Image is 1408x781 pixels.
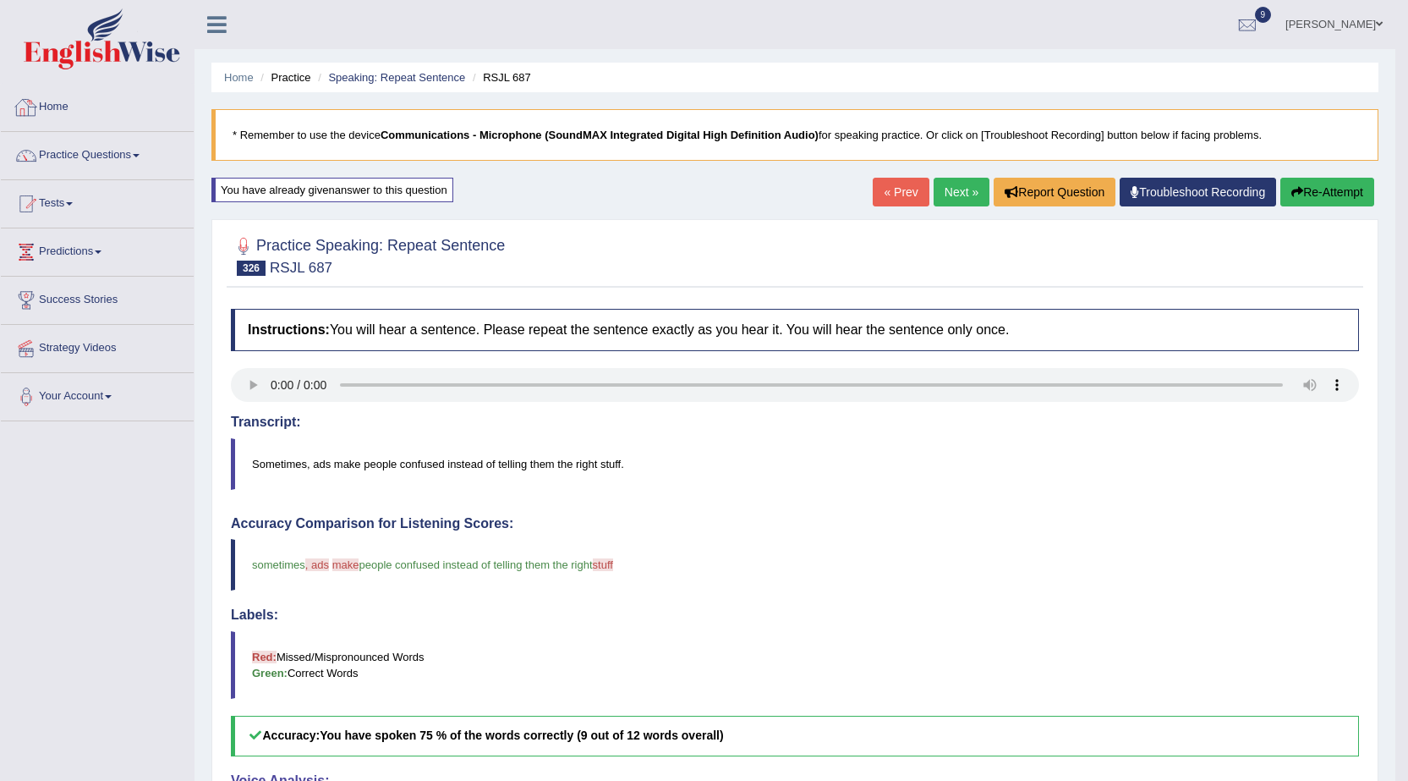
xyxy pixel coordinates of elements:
[359,558,592,571] span: people confused instead of telling them the right
[1,325,194,367] a: Strategy Videos
[237,261,266,276] span: 326
[256,69,310,85] li: Practice
[231,631,1359,699] blockquote: Missed/Mispronounced Words Correct Words
[1120,178,1276,206] a: Troubleshoot Recording
[1,277,194,319] a: Success Stories
[873,178,929,206] a: « Prev
[270,260,332,276] small: RSJL 687
[1,180,194,223] a: Tests
[224,71,254,84] a: Home
[231,234,505,276] h2: Practice Speaking: Repeat Sentence
[332,558,359,571] span: make
[305,558,329,571] span: , ads
[231,716,1359,756] h5: Accuracy:
[211,178,453,202] div: You have already given answer to this question
[328,71,465,84] a: Speaking: Repeat Sentence
[1,84,194,126] a: Home
[231,516,1359,531] h4: Accuracy Comparison for Listening Scores:
[593,558,613,571] span: stuff
[252,667,288,679] b: Green:
[320,729,723,742] b: You have spoken 75 % of the words correctly (9 out of 12 words overall)
[1280,178,1374,206] button: Re-Attempt
[252,651,277,663] b: Red:
[1,373,194,415] a: Your Account
[1255,7,1272,23] span: 9
[231,415,1359,430] h4: Transcript:
[381,129,819,141] b: Communications - Microphone (SoundMAX Integrated Digital High Definition Audio)
[994,178,1115,206] button: Report Question
[248,322,330,337] b: Instructions:
[231,608,1359,623] h4: Labels:
[252,558,305,571] span: sometimes
[468,69,531,85] li: RSJL 687
[934,178,989,206] a: Next »
[1,228,194,271] a: Predictions
[231,309,1359,351] h4: You will hear a sentence. Please repeat the sentence exactly as you hear it. You will hear the se...
[1,132,194,174] a: Practice Questions
[211,109,1378,161] blockquote: * Remember to use the device for speaking practice. Or click on [Troubleshoot Recording] button b...
[231,438,1359,490] blockquote: Sometimes, ads make people confused instead of telling them the right stuff.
